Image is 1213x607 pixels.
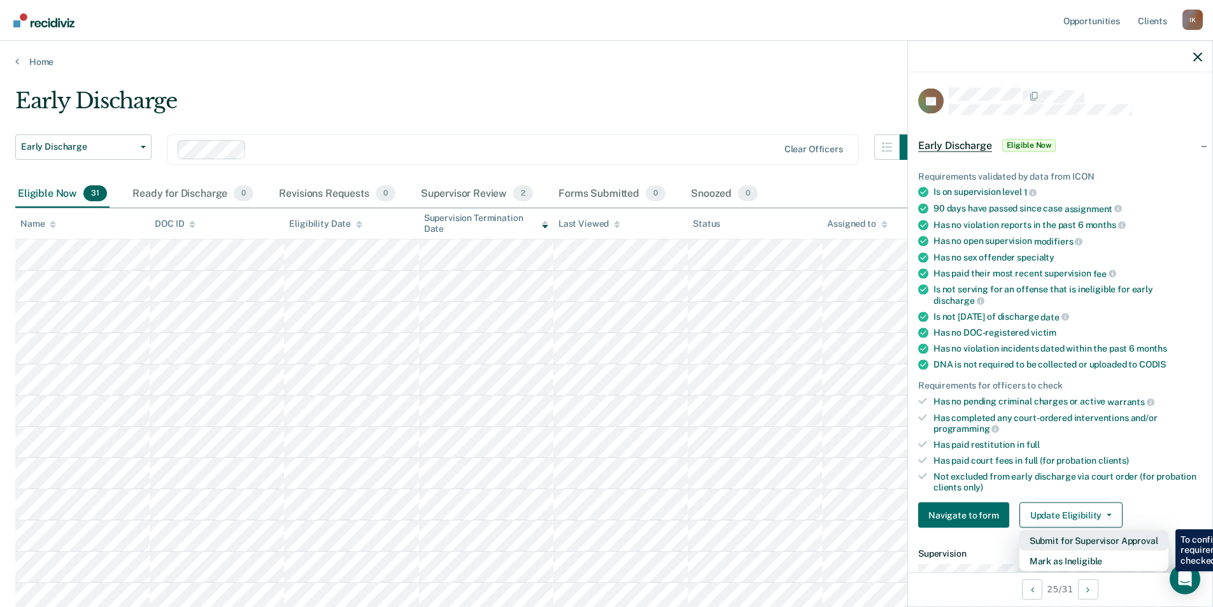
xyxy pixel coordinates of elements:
div: DNA is not required to be collected or uploaded to [933,359,1202,370]
div: Assigned to [827,218,887,229]
div: Eligible Now [15,180,110,208]
div: 25 / 31 [908,572,1212,606]
button: Next Opportunity [1078,579,1098,599]
div: Has paid court fees in full (for probation [933,455,1202,466]
span: modifiers [1034,236,1083,246]
div: Has paid their most recent supervision [933,268,1202,279]
div: Supervision Termination Date [424,213,548,234]
div: Open Intercom Messenger [1170,564,1200,594]
div: Clear officers [784,144,843,155]
button: Mark as Ineligible [1019,551,1168,571]
span: Early Discharge [21,141,136,152]
div: Is on supervision level [933,187,1202,198]
span: 31 [83,185,107,202]
a: Home [15,56,1198,68]
div: Has no sex offender [933,252,1202,262]
span: clients) [1098,455,1129,465]
span: assignment [1065,203,1122,213]
span: discharge [933,295,984,305]
span: CODIS [1139,359,1166,369]
span: fee [1093,268,1116,278]
div: Status [693,218,720,229]
div: Revisions Requests [276,180,397,208]
span: warrants [1107,396,1154,406]
span: victim [1031,327,1056,338]
span: 0 [646,185,665,202]
div: Ready for Discharge [130,180,256,208]
div: Is not serving for an offense that is ineligible for early [933,284,1202,306]
div: Requirements for officers to check [918,380,1202,391]
span: 1 [1024,187,1037,197]
div: Is not [DATE] of discharge [933,311,1202,322]
div: Has no violation reports in the past 6 [933,219,1202,231]
div: I K [1182,10,1203,30]
div: Has no violation incidents dated within the past 6 [933,343,1202,354]
div: Has paid restitution in [933,439,1202,450]
button: Update Eligibility [1019,503,1123,528]
span: Early Discharge [918,139,992,152]
span: 0 [738,185,758,202]
div: Forms Submitted [556,180,668,208]
span: specialty [1017,252,1054,262]
div: Has completed any court-ordered interventions and/or [933,412,1202,434]
img: Recidiviz [13,13,74,27]
a: Navigate to form link [918,503,1014,528]
button: Profile dropdown button [1182,10,1203,30]
div: Has no DOC-registered [933,327,1202,338]
span: date [1040,311,1068,322]
div: Name [20,218,56,229]
div: 90 days have passed since case [933,203,1202,214]
span: Eligible Now [1002,139,1056,152]
div: Supervisor Review [418,180,536,208]
div: Has no pending criminal charges or active [933,396,1202,408]
span: 0 [376,185,395,202]
button: Previous Opportunity [1022,579,1042,599]
div: Eligibility Date [289,218,362,229]
div: Last Viewed [558,218,620,229]
dt: Supervision [918,548,1202,559]
span: only) [963,482,983,492]
button: Navigate to form [918,503,1009,528]
div: Requirements validated by data from ICON [918,171,1202,182]
span: 0 [234,185,253,202]
div: Early Discharge [15,88,925,124]
div: Has no open supervision [933,236,1202,247]
div: Snoozed [688,180,760,208]
span: programming [933,424,999,434]
span: months [1086,220,1126,230]
div: Early DischargeEligible Now [908,125,1212,166]
div: Not excluded from early discharge via court order (for probation clients [933,471,1202,492]
span: 2 [513,185,533,202]
span: months [1137,343,1167,353]
span: full [1026,439,1040,450]
button: Submit for Supervisor Approval [1019,531,1168,551]
div: DOC ID [155,218,195,229]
